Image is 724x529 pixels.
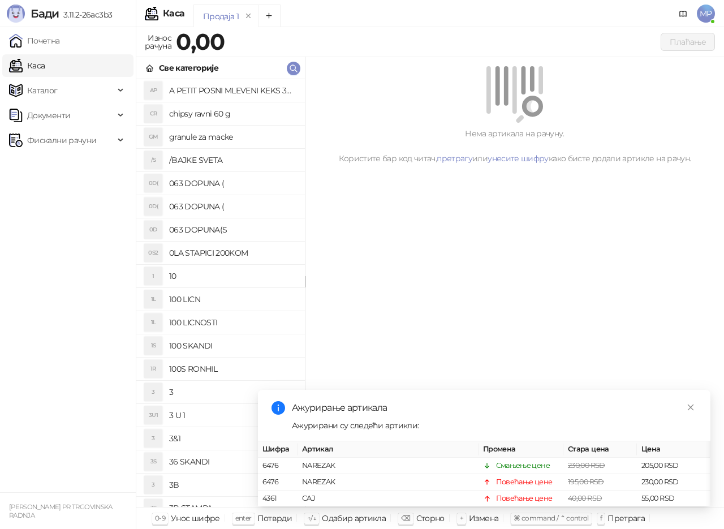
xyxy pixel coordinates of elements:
[661,33,715,51] button: Плаћање
[460,514,463,522] span: +
[169,476,296,494] h4: 3B
[144,174,162,192] div: 0D(
[144,151,162,169] div: /S
[298,474,479,491] td: NAREZAK
[674,5,692,23] a: Документација
[136,79,305,507] div: grid
[637,474,710,491] td: 230,00 RSD
[9,54,45,77] a: Каса
[169,406,296,424] h4: 3 U 1
[143,31,174,53] div: Износ рачуна
[319,127,710,165] div: Нема артикала на рачуну. Користите бар код читач, или како бисте додали артикле на рачун.
[7,5,25,23] img: Logo
[171,511,220,526] div: Унос шифре
[144,81,162,100] div: AP
[144,267,162,285] div: 1
[307,514,316,522] span: ↑/↓
[169,81,296,100] h4: A PETIT POSNI MLEVENI KEKS 300G
[169,267,296,285] h4: 10
[9,29,60,52] a: Почетна
[203,10,239,23] div: Продаја 1
[258,491,298,507] td: 4361
[496,460,550,471] div: Смањење цене
[27,79,58,102] span: Каталог
[144,429,162,448] div: 3
[144,105,162,123] div: CR
[169,105,296,123] h4: chipsy ravni 60 g
[27,104,70,127] span: Документи
[600,514,602,522] span: f
[488,153,549,164] a: унесите шифру
[479,441,563,458] th: Промена
[496,476,553,488] div: Повећање цене
[169,429,296,448] h4: 3&1
[169,360,296,378] h4: 100S RONHIL
[144,499,162,517] div: 3S
[637,441,710,458] th: Цена
[241,11,256,21] button: remove
[258,5,281,27] button: Add tab
[144,197,162,216] div: 0D(
[169,244,296,262] h4: 0LA STAPICI 200KOM
[169,383,296,401] h4: 3
[27,129,96,152] span: Фискални рачуни
[563,441,637,458] th: Стара цена
[169,128,296,146] h4: granule za macke
[144,383,162,401] div: 3
[144,453,162,471] div: 3S
[144,313,162,332] div: 1L
[169,290,296,308] h4: 100 LICN
[496,493,553,504] div: Повећање цене
[169,499,296,517] h4: 3B STAMPA
[169,453,296,471] h4: 36 SKANDI
[144,406,162,424] div: 3U1
[144,337,162,355] div: 1S
[176,28,225,55] strong: 0,00
[235,514,252,522] span: enter
[144,128,162,146] div: GM
[469,511,498,526] div: Измена
[144,360,162,378] div: 1R
[169,221,296,239] h4: 063 DOPUNA(S
[684,401,697,414] a: Close
[59,10,112,20] span: 3.11.2-26ac3b3
[271,401,285,415] span: info-circle
[637,458,710,474] td: 205,00 RSD
[155,514,165,522] span: 0-9
[169,337,296,355] h4: 100 SKANDI
[697,5,715,23] span: MP
[401,514,410,522] span: ⌫
[258,474,298,491] td: 6476
[568,478,604,486] span: 195,00 RSD
[144,476,162,494] div: 3
[292,401,697,415] div: Ажурирање артикала
[144,290,162,308] div: 1L
[169,313,296,332] h4: 100 LICNOSTI
[169,197,296,216] h4: 063 DOPUNA (
[258,458,298,474] td: 6476
[568,461,605,470] span: 230,00 RSD
[416,511,445,526] div: Сторно
[169,151,296,169] h4: /BAJKE SVETA
[292,419,697,432] div: Ажурирани су следећи артикли:
[144,244,162,262] div: 0S2
[437,153,472,164] a: претрагу
[637,491,710,507] td: 55,00 RSD
[568,494,602,502] span: 40,00 RSD
[31,7,59,20] span: Бади
[687,403,695,411] span: close
[257,511,292,526] div: Потврди
[169,174,296,192] h4: 063 DOPUNA (
[159,62,218,74] div: Све категорије
[322,511,386,526] div: Одабир артикла
[298,441,479,458] th: Артикал
[144,221,162,239] div: 0D
[298,491,479,507] td: CAJ
[298,458,479,474] td: NAREZAK
[163,9,184,18] div: Каса
[258,441,298,458] th: Шифра
[514,514,589,522] span: ⌘ command / ⌃ control
[607,511,645,526] div: Претрага
[9,503,113,519] small: [PERSON_NAME] PR TRGOVINSKA RADNJA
